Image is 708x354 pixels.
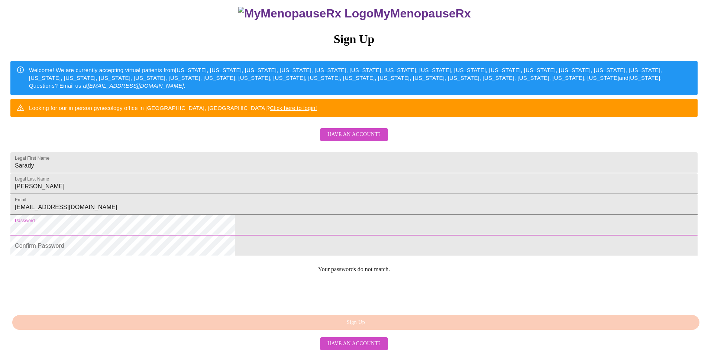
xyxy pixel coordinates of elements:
span: Have an account? [327,339,381,348]
button: Have an account? [320,128,388,141]
button: Have an account? [320,337,388,350]
span: Have an account? [327,130,381,139]
a: Click here to login! [270,105,317,111]
h3: Sign Up [10,32,698,46]
div: Looking for our in person gynecology office in [GEOGRAPHIC_DATA], [GEOGRAPHIC_DATA]? [29,101,317,115]
iframe: reCAPTCHA [10,279,123,308]
a: Have an account? [318,136,390,143]
a: Have an account? [318,340,390,346]
p: Your passwords do not match. [10,266,698,273]
div: Welcome! We are currently accepting virtual patients from [US_STATE], [US_STATE], [US_STATE], [US... [29,63,692,93]
h3: MyMenopauseRx [12,7,698,20]
em: [EMAIL_ADDRESS][DOMAIN_NAME] [88,82,184,89]
img: MyMenopauseRx Logo [238,7,374,20]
